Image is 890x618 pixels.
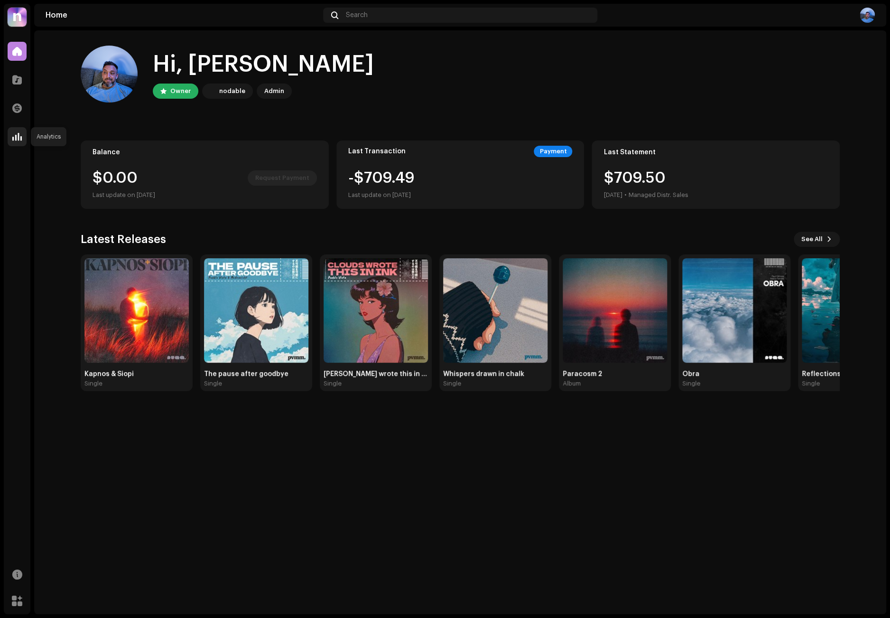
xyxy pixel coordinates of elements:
[93,189,317,201] div: Last update on [DATE]
[204,370,308,378] div: The pause after goodbye
[219,85,245,97] div: nodable
[324,380,342,387] div: Single
[682,380,700,387] div: Single
[534,146,572,157] div: Payment
[682,370,787,378] div: Obra
[324,370,428,378] div: [PERSON_NAME] wrote this in ink
[255,169,309,187] span: Request Payment
[443,380,461,387] div: Single
[81,46,138,103] img: 87be6f6b-0768-4f88-b72a-ebe194bd455b
[84,380,102,387] div: Single
[348,189,415,201] div: Last update on [DATE]
[801,230,823,249] span: See All
[204,258,308,363] img: 2697a20b-88c7-41ec-a256-c18da9345008
[81,140,329,209] re-o-card-value: Balance
[443,258,547,363] img: 58862d72-01b7-4711-bcb3-c19937c4ac5f
[324,258,428,363] img: 89e55ccd-2df8-4215-8eba-ea6c65f3f4a4
[443,370,547,378] div: Whispers drawn in chalk
[264,85,284,97] div: Admin
[563,258,667,363] img: 7518f646-96ba-4c1a-a624-6fadc221e76a
[592,140,840,209] re-o-card-value: Last Statement
[563,370,667,378] div: Paracosm 2
[345,11,367,19] span: Search
[8,8,27,27] img: 39a81664-4ced-4598-a294-0293f18f6a76
[563,380,581,387] div: Album
[170,85,191,97] div: Owner
[628,189,688,201] div: Managed Distr. Sales
[84,370,189,378] div: Kapnos & Siopi
[46,11,319,19] div: Home
[624,189,626,201] div: •
[794,232,840,247] button: See All
[153,49,374,80] div: Hi, [PERSON_NAME]
[204,380,222,387] div: Single
[603,189,622,201] div: [DATE]
[84,258,189,363] img: 53227cda-9c08-4686-b12e-5c65cae13332
[81,232,166,247] h3: Latest Releases
[603,149,828,156] div: Last Statement
[348,148,406,155] div: Last Transaction
[802,380,820,387] div: Single
[860,8,875,23] img: 87be6f6b-0768-4f88-b72a-ebe194bd455b
[682,258,787,363] img: 3d10f2ff-4463-4939-bdbf-18685692b9b1
[93,149,317,156] div: Balance
[204,85,215,97] img: 39a81664-4ced-4598-a294-0293f18f6a76
[248,170,317,186] button: Request Payment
